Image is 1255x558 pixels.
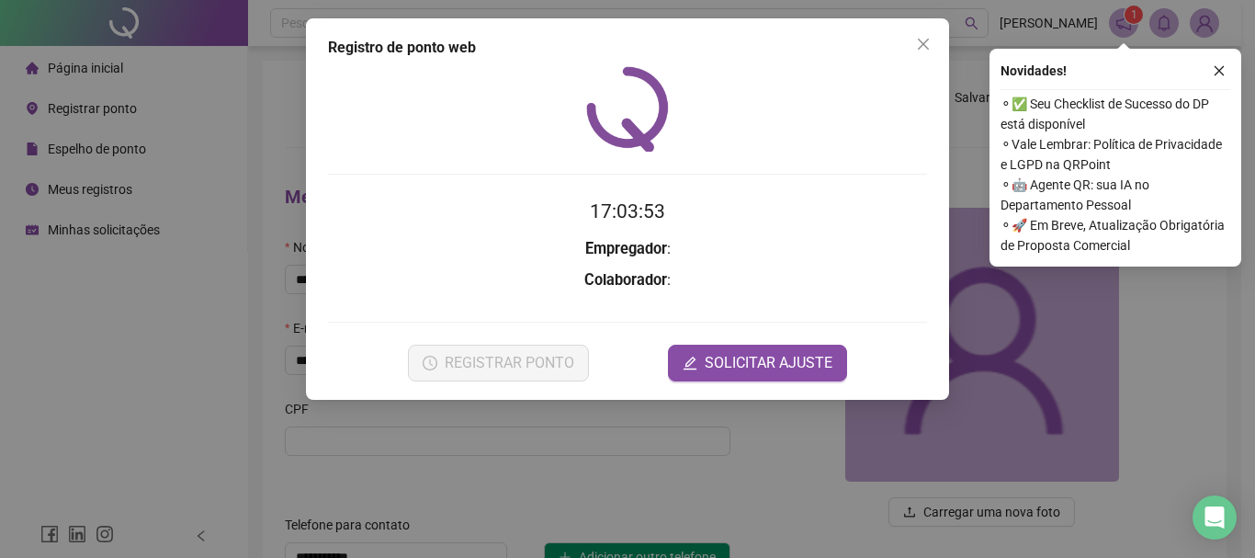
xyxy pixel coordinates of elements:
[585,240,667,257] strong: Empregador
[1001,134,1230,175] span: ⚬ Vale Lembrar: Política de Privacidade e LGPD na QRPoint
[1001,215,1230,256] span: ⚬ 🚀 Em Breve, Atualização Obrigatória de Proposta Comercial
[1213,64,1226,77] span: close
[586,66,669,152] img: QRPoint
[916,37,931,51] span: close
[705,352,832,374] span: SOLICITAR AJUSTE
[328,37,927,59] div: Registro de ponto web
[668,345,847,381] button: editSOLICITAR AJUSTE
[328,237,927,261] h3: :
[408,345,589,381] button: REGISTRAR PONTO
[1001,94,1230,134] span: ⚬ ✅ Seu Checklist de Sucesso do DP está disponível
[584,271,667,289] strong: Colaborador
[1001,175,1230,215] span: ⚬ 🤖 Agente QR: sua IA no Departamento Pessoal
[1001,61,1067,81] span: Novidades !
[1193,495,1237,540] div: Open Intercom Messenger
[590,200,665,222] time: 17:03:53
[683,356,697,370] span: edit
[328,268,927,292] h3: :
[909,29,938,59] button: Close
